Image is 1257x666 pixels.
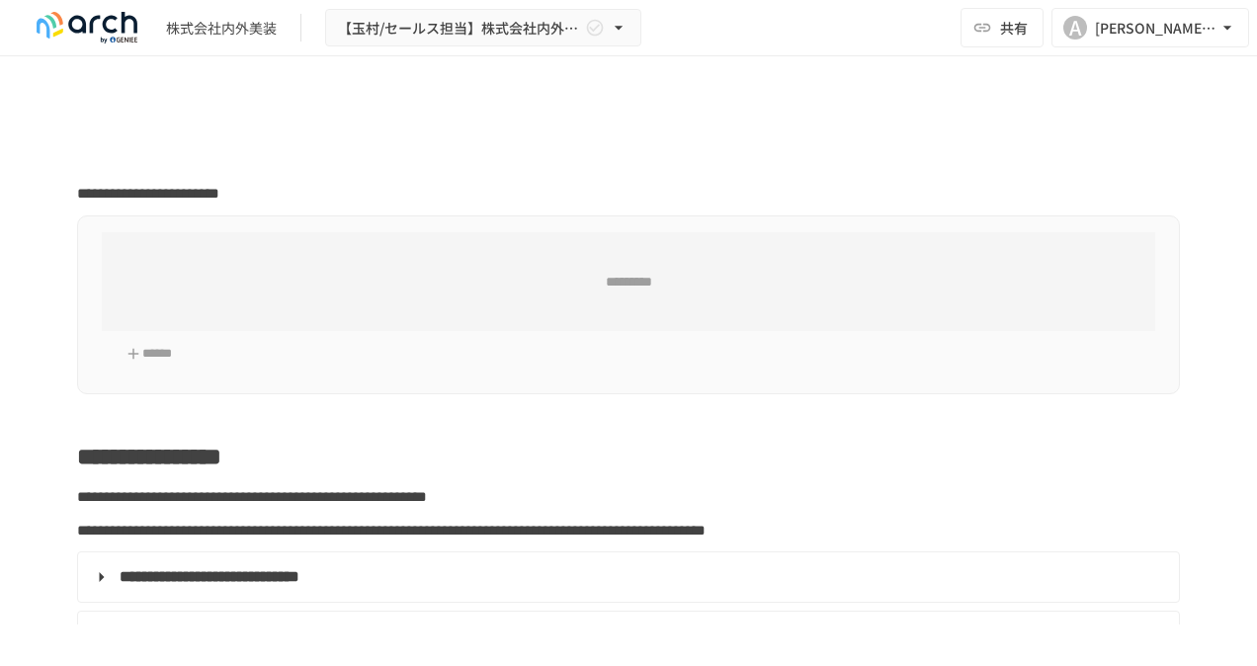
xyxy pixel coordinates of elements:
[24,12,150,43] img: logo-default@2x-9cf2c760.svg
[325,9,641,47] button: 【玉村/セールス担当】株式会社内外美装様_初期設定サポート
[1095,16,1217,41] div: [PERSON_NAME][EMAIL_ADDRESS][DOMAIN_NAME]
[1063,16,1087,40] div: A
[1051,8,1249,47] button: A[PERSON_NAME][EMAIL_ADDRESS][DOMAIN_NAME]
[1000,17,1028,39] span: 共有
[338,16,581,41] span: 【玉村/セールス担当】株式会社内外美装様_初期設定サポート
[961,8,1044,47] button: 共有
[166,18,277,39] div: 株式会社内外美装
